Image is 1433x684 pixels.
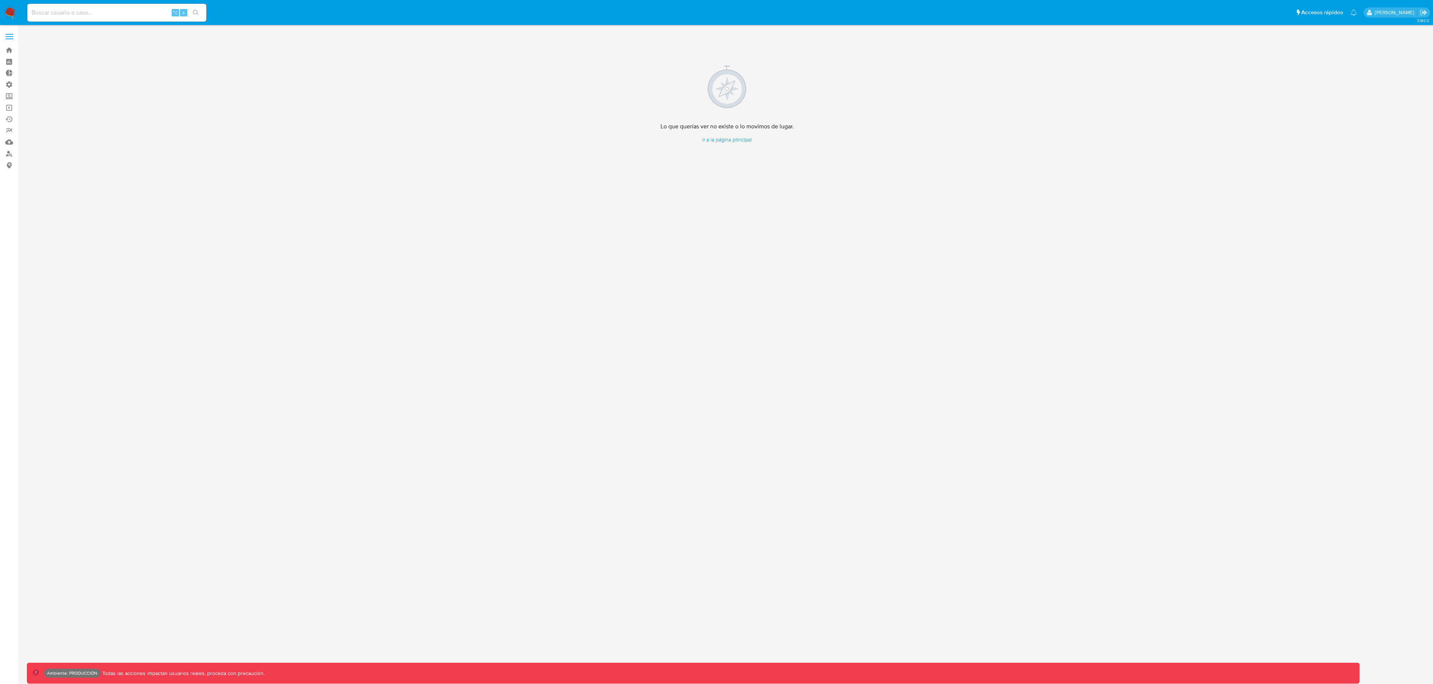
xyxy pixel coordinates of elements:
[100,670,265,677] p: Todas las acciones impactan usuarios reales, proceda con precaución.
[1301,9,1343,16] span: Accesos rápidos
[1375,9,1417,16] p: leandrojossue.ramirez@mercadolibre.com.co
[47,672,97,675] p: Ambiente: PRODUCCIÓN
[1351,9,1357,16] a: Notificaciones
[182,9,185,16] span: s
[188,7,203,18] button: search-icon
[27,8,206,18] input: Buscar usuario o caso...
[661,136,794,143] a: Ir a la página principal
[661,123,794,130] h4: Lo que querías ver no existe o lo movimos de lugar.
[1420,9,1427,16] a: Salir
[172,9,178,16] span: ⌥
